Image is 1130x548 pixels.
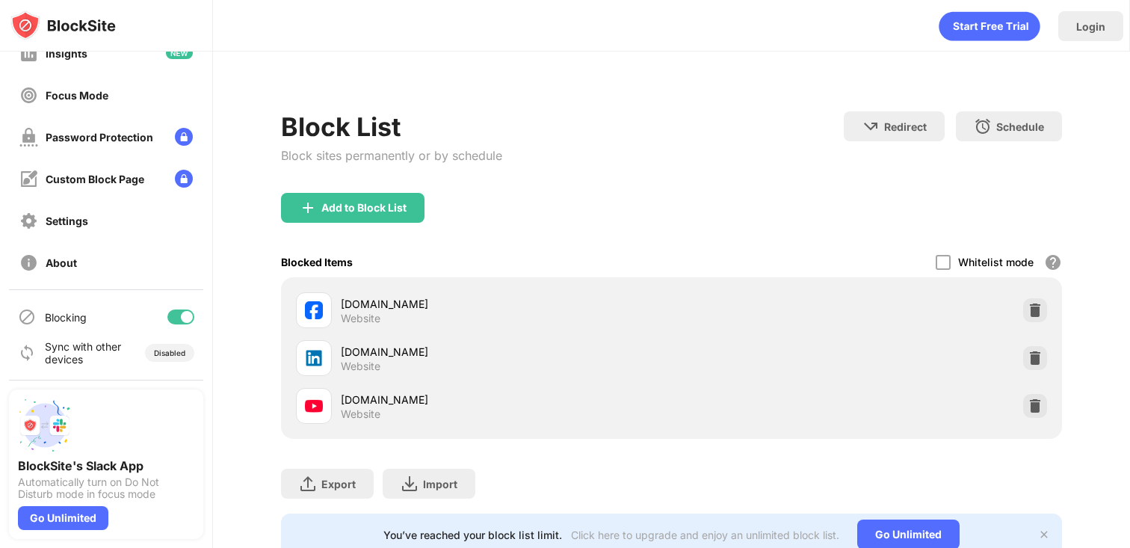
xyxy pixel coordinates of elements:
div: Website [341,312,380,325]
div: Schedule [996,120,1044,133]
div: Website [341,407,380,421]
img: push-slack.svg [18,398,72,452]
img: lock-menu.svg [175,128,193,146]
div: [DOMAIN_NAME] [341,296,672,312]
img: favicons [305,349,323,367]
img: logo-blocksite.svg [10,10,116,40]
div: Click here to upgrade and enjoy an unlimited block list. [571,529,839,541]
div: Sync with other devices [45,340,122,366]
img: favicons [305,301,323,319]
div: Blocking [45,311,87,324]
div: About [46,256,77,269]
div: Redirect [884,120,927,133]
div: Settings [46,215,88,227]
div: [DOMAIN_NAME] [341,344,672,360]
img: x-button.svg [1038,529,1050,541]
div: BlockSite's Slack App [18,458,194,473]
div: Login [1076,20,1105,33]
div: Password Protection [46,131,153,144]
div: Insights [46,47,87,60]
div: Export [321,478,356,490]
div: You’ve reached your block list limit. [383,529,562,541]
div: Import [423,478,457,490]
img: new-icon.svg [166,47,193,59]
div: Custom Block Page [46,173,144,185]
div: Focus Mode [46,89,108,102]
img: lock-menu.svg [175,170,193,188]
img: sync-icon.svg [18,344,36,362]
div: [DOMAIN_NAME] [341,392,672,407]
img: about-off.svg [19,253,38,272]
div: Automatically turn on Do Not Disturb mode in focus mode [18,476,194,500]
div: Disabled [154,348,185,357]
img: customize-block-page-off.svg [19,170,38,188]
div: animation [939,11,1040,41]
div: Go Unlimited [18,506,108,530]
img: insights-off.svg [19,44,38,63]
img: password-protection-off.svg [19,128,38,147]
img: settings-off.svg [19,212,38,230]
div: Add to Block List [321,202,407,214]
div: Website [341,360,380,373]
img: blocking-icon.svg [18,308,36,326]
div: Blocked Items [281,256,353,268]
div: Whitelist mode [958,256,1034,268]
img: favicons [305,397,323,415]
img: focus-off.svg [19,86,38,105]
div: Block sites permanently or by schedule [281,148,502,163]
div: Block List [281,111,502,142]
